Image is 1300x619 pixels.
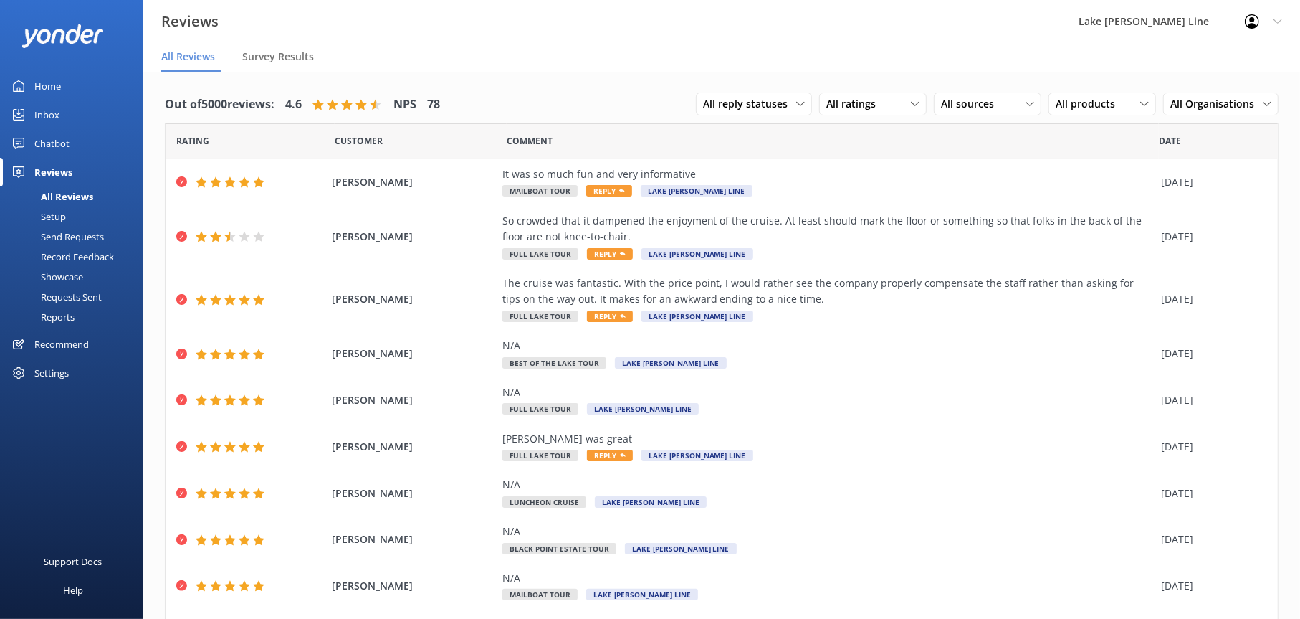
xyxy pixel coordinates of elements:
span: All products [1056,96,1124,112]
div: Reviews [34,158,72,186]
span: All Organisations [1170,96,1263,112]
div: N/A [502,477,1155,493]
span: Reply [587,450,633,461]
span: Full Lake Tour [502,403,578,415]
span: [PERSON_NAME] [332,439,494,455]
div: [DATE] [1162,486,1260,501]
span: [PERSON_NAME] [332,291,494,307]
span: Reply [587,311,633,322]
span: Mailboat Tour [502,589,578,600]
span: All sources [941,96,1003,112]
span: Lake [PERSON_NAME] Line [641,311,753,322]
span: Lake [PERSON_NAME] Line [625,543,737,554]
h3: Reviews [161,10,219,33]
span: Black Point Estate Tour [502,543,616,554]
div: [DATE] [1162,174,1260,190]
a: Send Requests [9,227,143,247]
span: All Reviews [161,49,215,64]
div: It was so much fun and very informative [502,166,1155,182]
h4: Out of 5000 reviews: [165,95,274,114]
span: Full Lake Tour [502,450,578,461]
div: Record Feedback [9,247,114,267]
div: Showcase [9,267,83,287]
span: Best of the Lake Tour [502,357,606,369]
h4: 4.6 [285,95,302,114]
span: All ratings [826,96,884,112]
span: Luncheon Cruise [502,496,586,508]
div: Support Docs [44,547,102,576]
a: All Reviews [9,186,143,207]
div: N/A [502,524,1155,539]
span: All reply statuses [703,96,796,112]
span: Date [176,134,209,148]
div: Inbox [34,100,59,129]
span: Lake [PERSON_NAME] Line [641,450,753,461]
div: N/A [502,570,1155,586]
span: Full Lake Tour [502,248,578,260]
div: Help [63,576,83,605]
span: Lake [PERSON_NAME] Line [641,185,752,197]
span: Lake [PERSON_NAME] Line [586,589,698,600]
div: Home [34,72,61,100]
span: Question [507,134,553,148]
span: Lake [PERSON_NAME] Line [587,403,699,415]
span: Mailboat Tour [502,185,578,197]
div: Recommend [34,330,89,359]
div: [DATE] [1162,229,1260,245]
div: Setup [9,207,66,227]
span: Full Lake Tour [502,311,578,322]
span: Lake [PERSON_NAME] Line [615,357,727,369]
div: N/A [502,384,1155,400]
span: Date [1159,134,1181,148]
a: Showcase [9,267,143,287]
h4: 78 [427,95,440,114]
a: Requests Sent [9,287,143,307]
a: Record Feedback [9,247,143,267]
span: Survey Results [242,49,314,64]
div: Requests Sent [9,287,102,307]
span: Date [335,134,383,148]
div: [DATE] [1162,346,1260,362]
div: N/A [502,338,1155,354]
span: [PERSON_NAME] [332,486,494,501]
span: [PERSON_NAME] [332,578,494,594]
span: [PERSON_NAME] [332,174,494,190]
div: The cruise was fantastic. With the price point, I would rather see the company properly compensat... [502,275,1155,308]
div: [DATE] [1162,439,1260,455]
div: Reports [9,307,75,327]
span: Lake [PERSON_NAME] Line [595,496,707,508]
a: Setup [9,207,143,227]
span: [PERSON_NAME] [332,346,494,362]
div: [DATE] [1162,392,1260,408]
span: [PERSON_NAME] [332,229,494,245]
div: Chatbot [34,129,70,158]
span: Lake [PERSON_NAME] Line [641,248,753,260]
span: Reply [586,185,632,197]
div: All Reviews [9,186,93,207]
div: Send Requests [9,227,104,247]
div: [DATE] [1162,291,1260,307]
span: [PERSON_NAME] [332,531,494,547]
h4: NPS [393,95,416,114]
div: So crowded that it dampened the enjoyment of the cruise. At least should mark the floor or someth... [502,213,1155,245]
div: [PERSON_NAME] was great [502,431,1155,447]
a: Reports [9,307,143,327]
div: [DATE] [1162,578,1260,594]
img: yonder-white-logo.png [21,24,104,48]
span: [PERSON_NAME] [332,392,494,408]
div: Settings [34,359,69,387]
div: [DATE] [1162,531,1260,547]
span: Reply [587,248,633,260]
